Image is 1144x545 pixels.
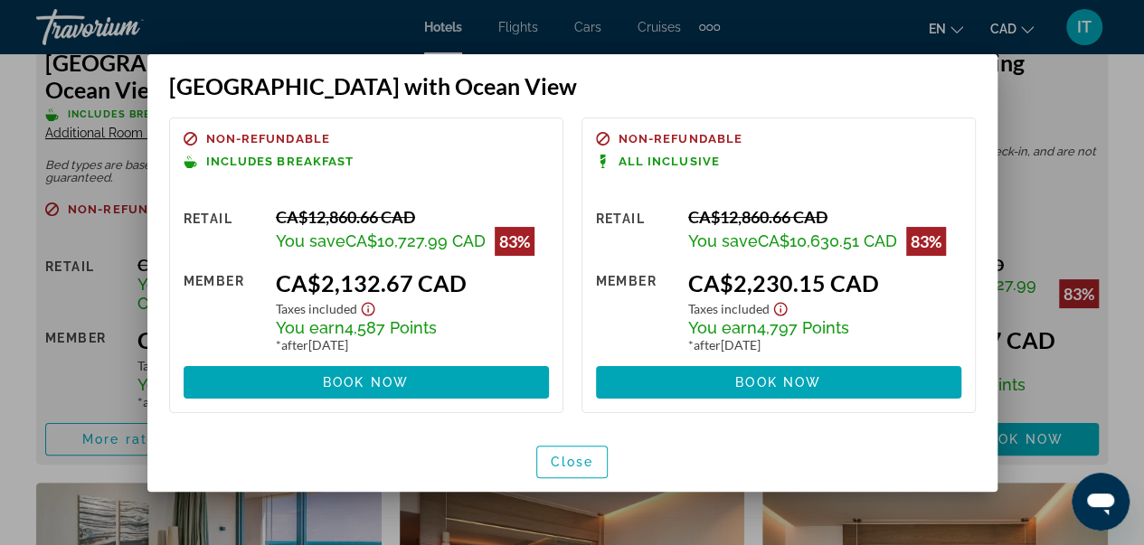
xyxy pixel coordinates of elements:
[694,337,721,352] span: after
[735,375,821,390] span: Book now
[688,318,757,337] span: You earn
[596,269,675,352] div: Member
[536,446,609,478] button: Close
[276,318,345,337] span: You earn
[688,301,770,316] span: Taxes included
[551,455,594,469] span: Close
[619,155,720,167] span: All Inclusive
[206,155,355,167] span: Includes Breakfast
[276,269,549,296] div: CA$2,132.67 CAD
[770,296,791,317] button: Show Taxes and Fees disclaimer
[276,301,357,316] span: Taxes included
[184,207,262,256] div: Retail
[276,231,345,250] span: You save
[596,366,961,399] button: Book now
[688,337,961,352] div: * [DATE]
[276,207,549,227] div: CA$12,860.66 CAD
[345,231,486,250] span: CA$10,727.99 CAD
[619,133,742,145] span: Non-refundable
[688,207,961,227] div: CA$12,860.66 CAD
[184,366,549,399] button: Book now
[206,133,330,145] span: Non-refundable
[276,337,549,352] div: * [DATE]
[281,337,308,352] span: after
[323,375,409,390] span: Book now
[1072,473,1130,531] iframe: Кнопка для запуску вікна повідомлень
[495,227,534,256] div: 83%
[596,207,675,256] div: Retail
[906,227,946,256] div: 83%
[688,269,961,296] div: CA$2,230.15 CAD
[758,231,897,250] span: CA$10,630.51 CAD
[757,318,849,337] span: 4,797 Points
[169,72,976,99] h3: [GEOGRAPHIC_DATA] with Ocean View
[357,296,379,317] button: Show Taxes and Fees disclaimer
[345,318,437,337] span: 4,587 Points
[184,269,262,352] div: Member
[688,231,758,250] span: You save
